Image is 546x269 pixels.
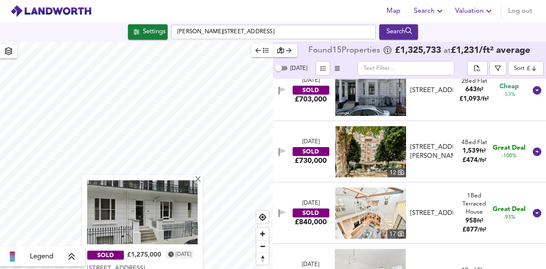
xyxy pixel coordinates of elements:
span: -93% [503,214,515,221]
span: ft² [477,87,483,93]
span: Log out [508,5,532,17]
div: [STREET_ADDRESS] [410,209,453,218]
span: Map [383,5,404,17]
span: 643 [465,87,477,93]
img: streetview [335,65,406,116]
span: at [444,47,451,55]
div: Run Your Search [379,24,418,40]
div: SOLD [293,208,329,217]
span: £ 1,093 [459,96,489,102]
span: 1,539 [462,148,479,154]
span: Zoom out [256,240,269,252]
div: [STREET_ADDRESS] [410,86,453,95]
span: ft² [479,148,486,154]
img: property thumbnail [335,126,406,177]
span: Search [414,5,445,17]
button: Zoom in [256,228,269,240]
span: 958 [465,218,477,224]
input: Enter a location... [171,25,376,39]
div: [DATE] [302,77,319,85]
span: -53% [503,91,515,98]
time: Tuesday, September 17, 2024 at 1:00:00 AM [176,250,191,259]
div: £1,275,000 [127,251,161,260]
button: Valuation [452,3,497,20]
span: £ 474 [462,157,486,164]
a: property thumbnail 12 [335,126,406,177]
div: [DATE]SOLD£730,000 property thumbnail 12 [STREET_ADDRESS][PERSON_NAME]4Bed Flat1,539ft²£474/ft² G... [273,121,546,182]
button: Zoom out [256,240,269,252]
span: Legend [30,252,53,262]
button: Log out [505,3,536,20]
div: SOLD [87,251,124,260]
div: SOLD [293,147,329,156]
button: Map [380,3,407,20]
div: [DATE] [302,200,319,208]
svg: Show Details [532,147,542,157]
div: split button [467,61,488,75]
div: 4 Bed Flat [462,139,487,147]
div: £840,000 [295,217,327,227]
span: Valuation [455,5,494,17]
div: [DATE]SOLD£840,000 property thumbnail 17 [STREET_ADDRESS]1Bed Terraced House958ft²£877/ft² Great ... [273,182,546,244]
div: 2 Bed Flat [459,77,489,85]
span: / ft² [478,158,486,163]
div: 17 [387,229,406,239]
div: X [195,176,202,184]
img: streetview [87,180,197,244]
a: property thumbnail 17 [335,188,406,239]
span: Cheap [500,82,519,91]
div: 12 [387,168,406,177]
span: £ 1,325,733 [395,46,441,55]
div: Found 15 Propert ies [308,46,382,55]
input: Text Filter... [357,61,454,75]
button: Find my location [256,211,269,223]
div: Click to configure Search Settings [128,24,168,40]
button: Settings [128,24,168,40]
span: £ 877 [462,227,486,233]
div: [DATE]SOLD£703,000 [STREET_ADDRESS]2Bed Flat643ft²£1,093/ft² Cheap-53% [273,60,546,121]
div: Search [381,26,416,38]
div: [DATE] [302,261,319,269]
div: SOLD [293,86,329,95]
div: 1 Bed Terraced House [456,192,491,217]
span: £ 1,231 / ft² average [451,46,530,55]
div: £730,000 [295,156,327,165]
span: ft² [477,218,483,224]
button: Search [410,3,448,20]
div: Sort [514,64,525,72]
span: Great Deal [493,144,526,153]
svg: Show Details [532,85,542,95]
span: / ft² [480,96,489,102]
div: [STREET_ADDRESS][PERSON_NAME] [410,143,453,161]
span: [DATE] [290,66,307,71]
svg: Show Details [532,208,542,218]
div: Settings [143,26,166,38]
img: property thumbnail [335,188,406,239]
span: Great Deal [493,205,526,214]
div: [DATE] [302,138,319,146]
button: Reset bearing to north [256,252,269,265]
img: logo [10,5,92,17]
button: Search [379,24,418,40]
span: / ft² [478,227,486,233]
div: £703,000 [295,95,327,104]
div: Sort [508,61,543,75]
span: -100% [502,153,517,160]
